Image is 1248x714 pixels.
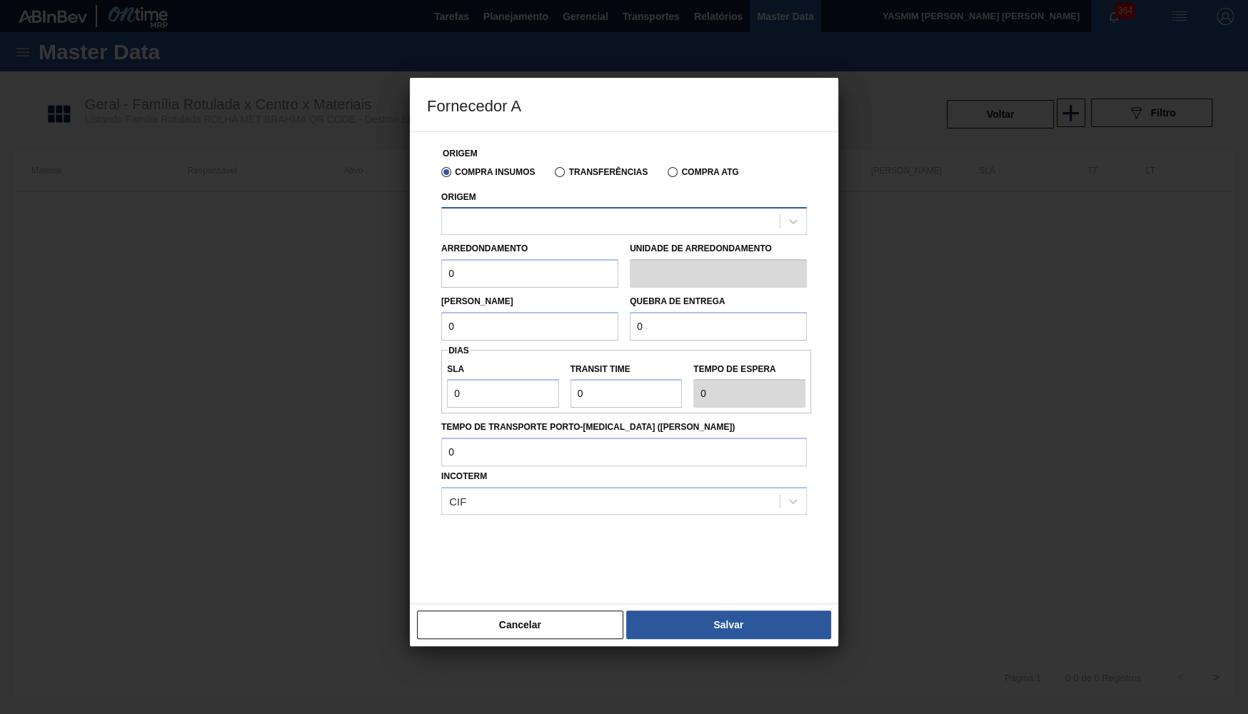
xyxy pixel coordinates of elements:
button: Cancelar [417,610,623,639]
label: Origem [441,192,476,202]
label: Transit Time [570,359,683,380]
label: Arredondamento [441,243,528,253]
label: Transferências [555,167,648,177]
button: Salvar [626,610,831,639]
div: CIF [449,496,466,508]
label: Quebra de entrega [630,296,725,306]
label: Tempo de Transporte Porto-[MEDICAL_DATA] ([PERSON_NAME]) [441,417,807,438]
label: [PERSON_NAME] [441,296,513,306]
label: Compra ATG [668,167,738,177]
span: Dias [448,346,469,356]
h3: Fornecedor A [410,78,838,132]
label: Incoterm [441,471,487,481]
label: Compra Insumos [441,167,535,177]
label: Tempo de espera [693,359,805,380]
label: Unidade de arredondamento [630,238,807,259]
label: Origem [443,149,478,159]
label: SLA [447,359,559,380]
